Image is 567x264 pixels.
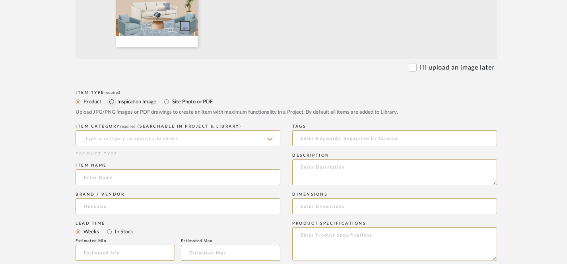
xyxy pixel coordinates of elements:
label: Inspiration Image [117,97,156,106]
div: Description [292,153,497,158]
input: Enter Name [76,169,280,185]
span: (Searchable in Project & Library) [138,124,242,128]
span: required [120,124,136,128]
input: Type a category to search and select [76,130,280,146]
input: Estimated Min [76,245,175,261]
input: Enter Dimensions [292,198,497,214]
label: Weeks [83,227,99,236]
div: Product Specifications [292,221,497,226]
div: Upload JPG/PNG images or PDF drawings to create an item with maximum functionality in a Project. ... [76,109,497,116]
label: In Stock [114,227,133,236]
input: Unknown [76,198,280,214]
div: Tags [292,124,497,129]
div: Lead Time [76,221,280,226]
div: Item Type [76,90,497,95]
mat-radio-group: Select item type [76,97,497,107]
div: Estimated Max [181,239,280,243]
label: I'll upload an image later [420,63,494,72]
label: Site Photo or PDF [171,97,213,106]
input: Enter Keywords, Separated by Commas [292,130,497,146]
span: required [105,91,120,95]
mat-radio-group: Select item type [76,227,280,237]
div: Dimensions [292,192,497,197]
div: Estimated Min [76,239,175,243]
label: Product [83,97,101,106]
div: Item name [76,163,280,168]
input: Estimated Max [181,245,280,261]
div: ITEM CATEGORY [76,124,280,129]
div: PRODUCT TYPE [76,151,280,157]
div: Brand / Vendor [76,192,280,197]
